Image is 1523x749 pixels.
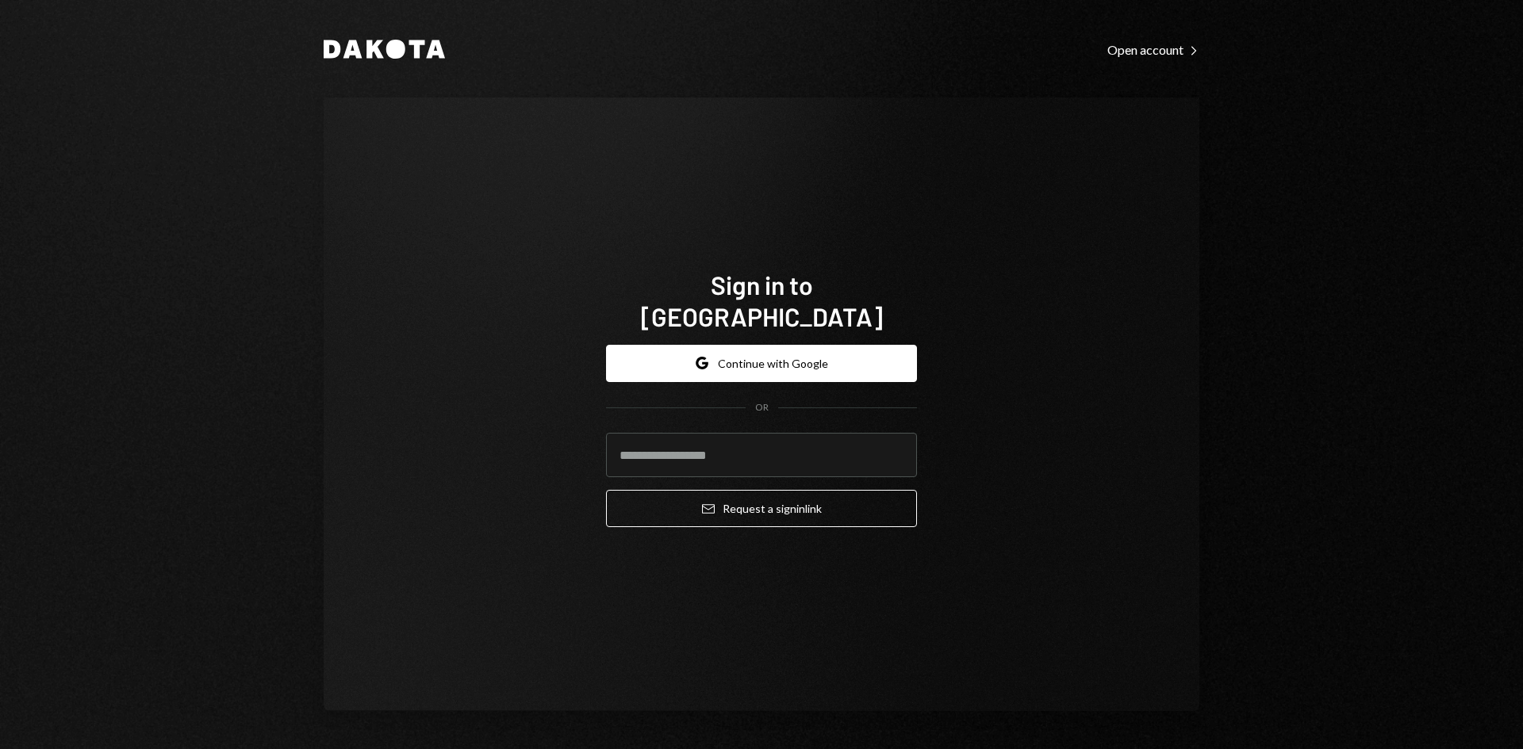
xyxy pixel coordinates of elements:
div: Open account [1107,42,1199,58]
button: Continue with Google [606,345,917,382]
a: Open account [1107,40,1199,58]
h1: Sign in to [GEOGRAPHIC_DATA] [606,269,917,332]
button: Request a signinlink [606,490,917,527]
div: OR [755,401,769,415]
